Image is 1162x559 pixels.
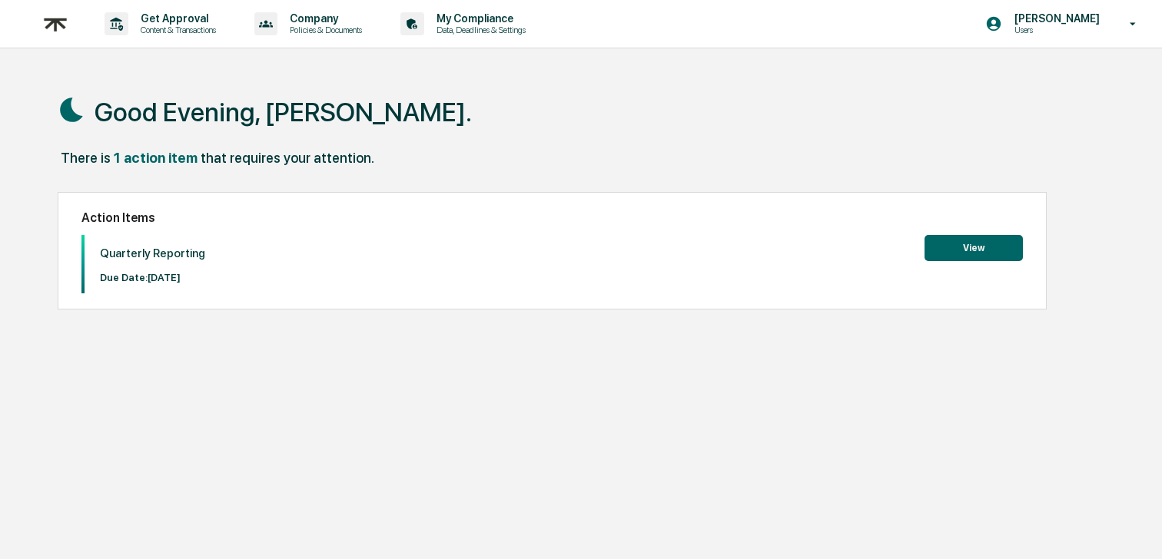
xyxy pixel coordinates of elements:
[424,25,533,35] p: Data, Deadlines & Settings
[925,240,1023,254] a: View
[100,246,205,260] p: Quarterly Reporting
[1002,25,1107,35] p: Users
[100,272,205,283] p: Due Date: [DATE]
[95,97,472,127] h1: Good Evening, [PERSON_NAME].
[114,150,198,166] div: 1 action item
[277,12,370,25] p: Company
[37,5,74,43] img: logo
[424,12,533,25] p: My Compliance
[925,235,1023,261] button: View
[201,150,374,166] div: that requires your attention.
[128,25,224,35] p: Content & Transactions
[61,150,111,166] div: There is
[128,12,224,25] p: Get Approval
[81,210,1023,225] h2: Action Items
[277,25,370,35] p: Policies & Documents
[1002,12,1107,25] p: [PERSON_NAME]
